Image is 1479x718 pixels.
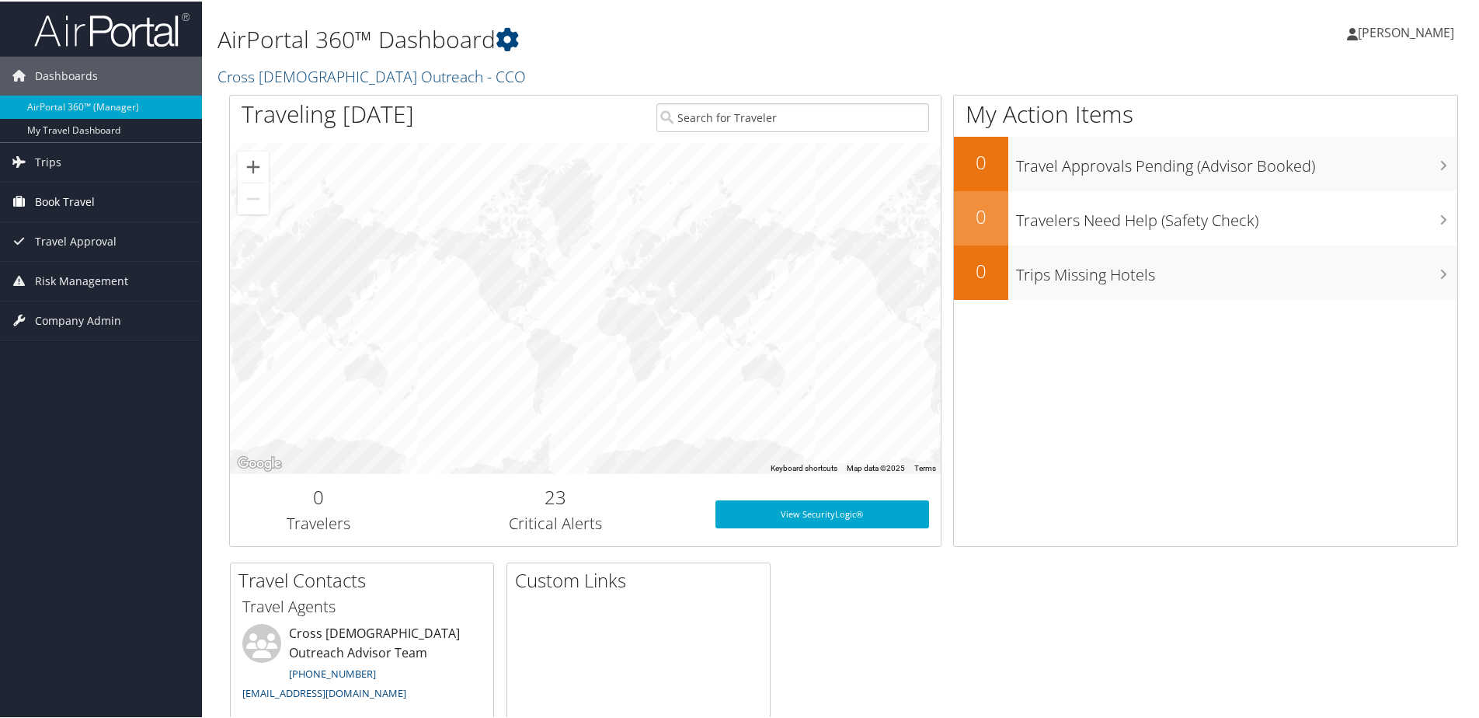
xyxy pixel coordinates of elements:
[35,221,117,260] span: Travel Approval
[1358,23,1454,40] span: [PERSON_NAME]
[715,499,929,527] a: View SecurityLogic®
[35,300,121,339] span: Company Admin
[954,190,1457,244] a: 0Travelers Need Help (Safety Check)
[954,244,1457,298] a: 0Trips Missing Hotels
[234,452,285,472] a: Open this area in Google Maps (opens a new window)
[35,55,98,94] span: Dashboards
[954,96,1457,129] h1: My Action Items
[914,462,936,471] a: Terms (opens in new tab)
[771,462,837,472] button: Keyboard shortcuts
[954,148,1008,174] h2: 0
[35,260,128,299] span: Risk Management
[419,483,692,509] h2: 23
[238,182,269,213] button: Zoom out
[289,665,376,679] a: [PHONE_NUMBER]
[1016,200,1457,230] h3: Travelers Need Help (Safety Check)
[1347,8,1470,54] a: [PERSON_NAME]
[217,64,530,85] a: Cross [DEMOGRAPHIC_DATA] Outreach - CCO
[35,141,61,180] span: Trips
[34,10,190,47] img: airportal-logo.png
[242,511,396,533] h3: Travelers
[242,594,482,616] h3: Travel Agents
[1016,146,1457,176] h3: Travel Approvals Pending (Advisor Booked)
[656,102,929,131] input: Search for Traveler
[515,566,770,592] h2: Custom Links
[242,685,406,699] a: [EMAIL_ADDRESS][DOMAIN_NAME]
[238,566,493,592] h2: Travel Contacts
[1016,255,1457,284] h3: Trips Missing Hotels
[242,96,414,129] h1: Traveling [DATE]
[238,150,269,181] button: Zoom in
[954,135,1457,190] a: 0Travel Approvals Pending (Advisor Booked)
[235,622,489,706] li: Cross [DEMOGRAPHIC_DATA] Outreach Advisor Team
[217,22,1053,54] h1: AirPortal 360™ Dashboard
[234,452,285,472] img: Google
[954,256,1008,283] h2: 0
[954,202,1008,228] h2: 0
[847,462,905,471] span: Map data ©2025
[419,511,692,533] h3: Critical Alerts
[35,181,95,220] span: Book Travel
[242,483,396,509] h2: 0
